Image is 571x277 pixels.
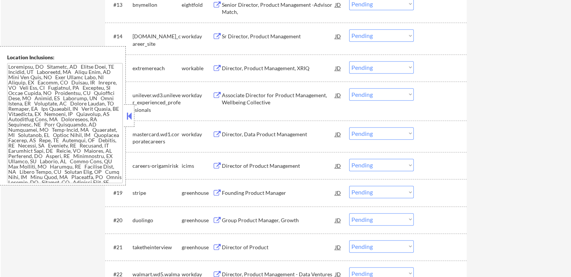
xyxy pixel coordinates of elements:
div: Sr Director, Product Management [222,33,335,40]
div: Location Inclusions: [7,54,123,61]
div: #13 [113,1,127,9]
div: workable [182,65,212,72]
div: duolingo [133,217,182,224]
div: JD [334,29,342,43]
div: greenhouse [182,189,212,197]
div: #20 [113,217,127,224]
div: #21 [113,244,127,251]
div: Director, Data Product Management [222,131,335,138]
div: icims [182,162,212,170]
div: JD [334,159,342,172]
div: taketheinterview [133,244,182,251]
div: workday [182,33,212,40]
div: Associate Director for Product Management, Wellbeing Collective [222,92,335,106]
div: unilever.wd3.unilever_experienced_professionals [133,92,182,114]
div: JD [334,88,342,102]
div: Founding Product Manager [222,189,335,197]
div: greenhouse [182,244,212,251]
div: JD [334,61,342,75]
div: JD [334,213,342,227]
div: bnymellon [133,1,182,9]
div: JD [334,240,342,254]
div: workday [182,131,212,138]
div: Director of Product Management [222,162,335,170]
div: workday [182,92,212,99]
div: Director, Product Management, XRIQ [222,65,335,72]
div: #14 [113,33,127,40]
div: mastercard.wd1.corporatecareers [133,131,182,145]
div: extremereach [133,65,182,72]
div: eightfold [182,1,212,9]
div: JD [334,127,342,141]
div: greenhouse [182,217,212,224]
div: [DOMAIN_NAME]_career_site [133,33,182,47]
div: stripe [133,189,182,197]
div: JD [334,186,342,199]
div: #19 [113,189,127,197]
div: Group Product Manager, Growth [222,217,335,224]
div: Director of Product [222,244,335,251]
div: Senior Director, Product Management -Advisor Match, [222,1,335,16]
div: careers-origamirisk [133,162,182,170]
